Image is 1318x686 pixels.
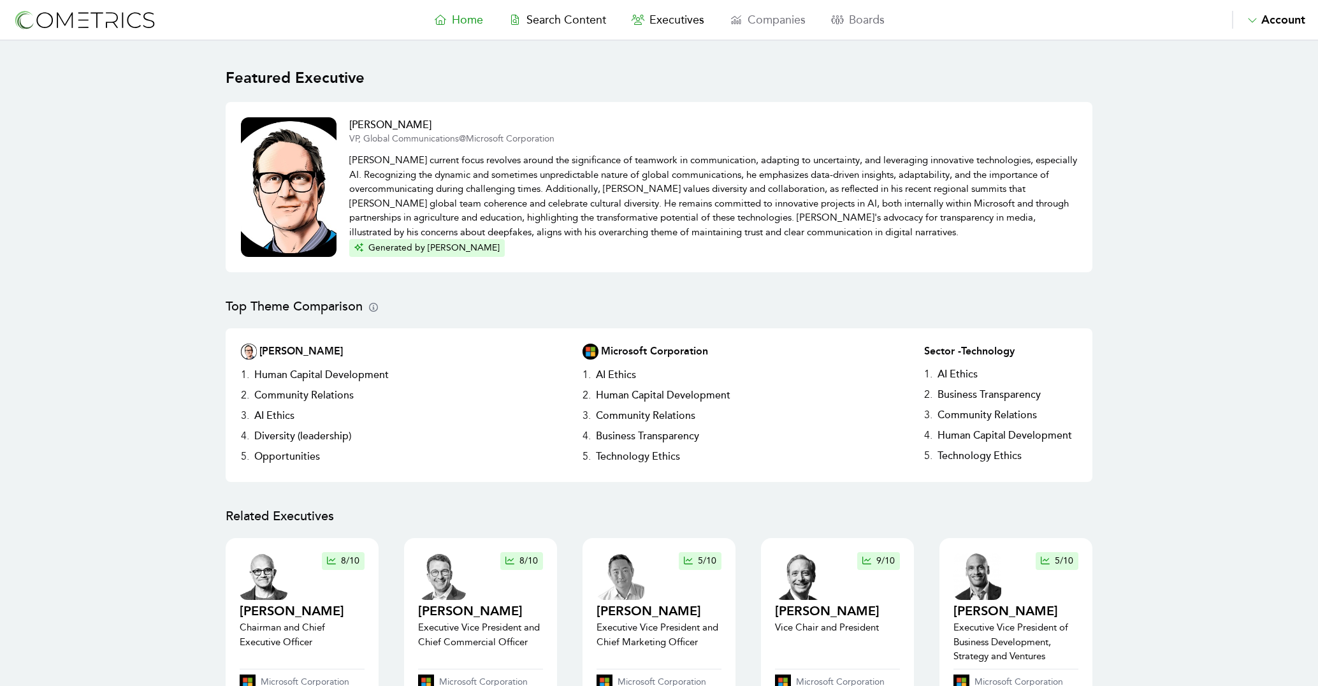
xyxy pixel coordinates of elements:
[241,405,249,426] h3: 3 .
[418,552,543,664] a: executive profile thumbnail8/10[PERSON_NAME]Executive Vice President and Chief Commercial Officer
[249,405,300,426] h3: AI Ethics
[249,426,356,446] h3: Diversity (leadership)
[349,239,505,257] button: Generated by [PERSON_NAME]
[775,602,880,620] h2: [PERSON_NAME]
[418,620,543,649] p: Executive Vice President and Chief Commercial Officer
[924,405,932,425] h3: 3 .
[500,552,543,570] button: 8/10
[924,446,932,466] h3: 5 .
[953,602,1078,620] h2: [PERSON_NAME]
[322,552,365,570] button: 8/10
[775,552,900,664] a: executive profile thumbnail9/10[PERSON_NAME]Vice Chair and President
[775,620,880,635] p: Vice Chair and President
[953,552,1001,600] img: executive profile thumbnail
[932,446,1027,466] h3: Technology Ethics
[924,384,932,405] h3: 2 .
[953,620,1078,664] p: Executive Vice President of Business Development, Strategy and Ventures
[619,11,717,29] a: Executives
[583,344,598,360] img: Company Logo Thumbnail
[818,11,897,29] a: Boards
[240,552,365,664] a: executive profile thumbnail8/10[PERSON_NAME]Chairman and Chief Executive Officer
[226,298,1092,316] h2: Top Theme Comparison
[241,117,337,257] img: Executive Thumbnail
[249,385,359,405] h3: Community Relations
[241,426,249,446] h3: 4 .
[924,425,932,446] h3: 4 .
[591,446,685,467] h3: Technology Ethics
[240,552,287,600] img: executive profile thumbnail
[349,133,1077,145] p: VP, Global Communications @ Microsoft Corporation
[1036,552,1078,570] button: 5/10
[849,13,885,27] span: Boards
[241,385,249,405] h3: 2 .
[748,13,806,27] span: Companies
[241,365,249,385] h3: 1 .
[932,425,1077,446] h3: Human Capital Development
[924,344,1077,359] h2: Sector - Technology
[597,620,721,649] p: Executive Vice President and Chief Marketing Officer
[418,602,543,620] h2: [PERSON_NAME]
[601,344,708,360] h2: Microsoft Corporation
[953,552,1078,664] a: executive profile thumbnail5/10[PERSON_NAME]Executive Vice President of Business Development, Str...
[597,552,644,600] img: executive profile thumbnail
[932,364,983,384] h3: AI Ethics
[583,365,591,385] h3: 1 .
[583,405,591,426] h3: 3 .
[775,552,823,600] img: executive profile thumbnail
[13,8,156,32] img: logo-refresh-RPX2ODFg.svg
[679,552,721,570] button: 5/10
[583,426,591,446] h3: 4 .
[259,344,343,360] h2: [PERSON_NAME]
[583,446,591,467] h3: 5 .
[526,13,606,27] span: Search Content
[349,145,1077,239] p: [PERSON_NAME] current focus revolves around the significance of teamwork in communication, adapti...
[649,13,704,27] span: Executives
[241,344,257,360] img: Executive Thumbnail
[583,385,591,405] h3: 2 .
[591,385,735,405] h3: Human Capital Development
[496,11,619,29] a: Search Content
[418,552,466,600] img: executive profile thumbnail
[1261,13,1305,27] span: Account
[240,620,365,649] p: Chairman and Chief Executive Officer
[241,446,249,467] h3: 5 .
[226,507,1092,525] h2: Related Executives
[932,384,1046,405] h3: Business Transparency
[240,602,365,620] h2: [PERSON_NAME]
[249,446,325,467] h3: Opportunities
[597,552,721,664] a: executive profile thumbnail5/10[PERSON_NAME]Executive Vice President and Chief Marketing Officer
[1232,11,1305,29] button: Account
[591,405,700,426] h3: Community Relations
[924,364,932,384] h3: 1 .
[349,117,1077,145] a: [PERSON_NAME]VP, Global Communications@Microsoft Corporation
[717,11,818,29] a: Companies
[349,117,1077,133] h2: [PERSON_NAME]
[226,66,1092,89] h1: Featured Executive
[421,11,496,29] a: Home
[249,365,394,385] h3: Human Capital Development
[591,426,704,446] h3: Business Transparency
[597,602,721,620] h2: [PERSON_NAME]
[932,405,1042,425] h3: Community Relations
[857,552,900,570] button: 9/10
[591,365,641,385] h3: AI Ethics
[452,13,483,27] span: Home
